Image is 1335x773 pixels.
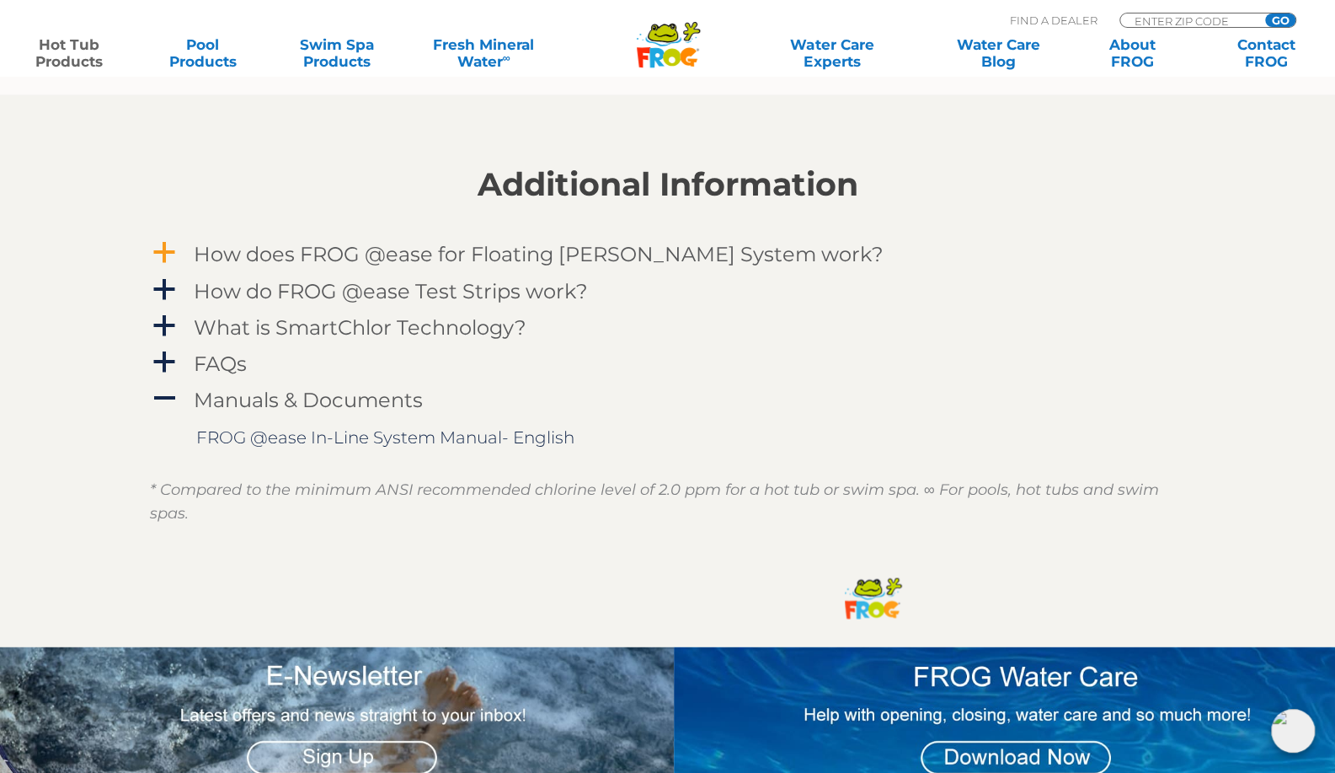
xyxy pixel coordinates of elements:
[150,480,1159,522] em: * Compared to the minimum ANSI recommended chlorine level of 2.0 ppm for a hot tub or swim spa. ∞...
[841,566,905,625] img: frog-products-logo-small
[947,36,1051,70] a: Water CareBlog
[194,388,423,411] h4: Manuals & Documents
[17,36,121,70] a: Hot TubProducts
[151,36,255,70] a: PoolProducts
[150,275,1186,306] a: a How do FROG @ease Test Strips work?
[1010,13,1097,28] p: Find A Dealer
[285,36,389,70] a: Swim SpaProducts
[150,239,1186,270] a: a How does FROG @ease for Floating [PERSON_NAME] System work?
[152,240,177,266] span: a
[194,243,884,266] h4: How does FROG @ease for Floating [PERSON_NAME] System work?
[150,347,1186,378] a: a FAQs
[194,315,526,338] h4: What is SmartChlor Technology?
[152,313,177,338] span: a
[1214,36,1318,70] a: ContactFROG
[502,51,510,64] sup: ∞
[1080,36,1184,70] a: AboutFROG
[1265,13,1295,27] input: GO
[1271,709,1315,753] img: openIcon
[152,349,177,374] span: a
[196,427,574,447] a: FROG @ease In-Line System Manual- English
[150,166,1186,203] h2: Additional Information
[194,352,247,374] h4: FAQs
[150,311,1186,342] a: a What is SmartChlor Technology?
[152,276,177,302] span: a
[747,36,916,70] a: Water CareExperts
[150,384,1186,415] a: A Manuals & Documents
[194,279,588,302] h4: How do FROG @ease Test Strips work?
[419,36,549,70] a: Fresh MineralWater∞
[152,385,177,411] span: A
[1133,13,1247,28] input: Zip Code Form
